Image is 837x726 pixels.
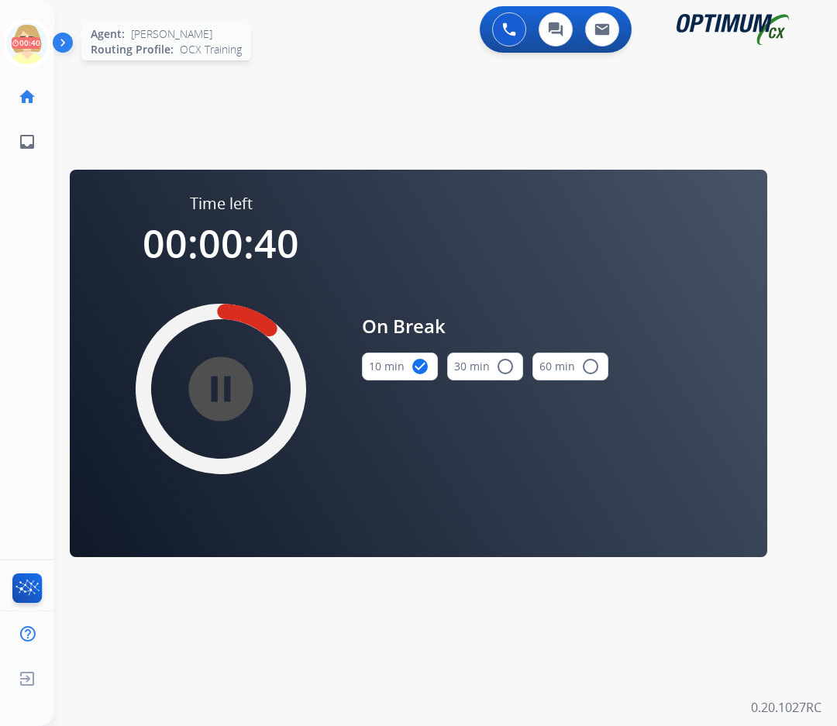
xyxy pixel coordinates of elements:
[91,42,174,57] span: Routing Profile:
[212,380,230,398] mat-icon: pause_circle_filled
[447,353,523,380] button: 30 min
[362,353,438,380] button: 10 min
[190,193,253,215] span: Time left
[532,353,608,380] button: 60 min
[180,42,242,57] span: OCX Training
[581,357,600,376] mat-icon: radio_button_unchecked
[131,26,212,42] span: [PERSON_NAME]
[362,312,608,340] span: On Break
[143,217,299,270] span: 00:00:40
[496,357,515,376] mat-icon: radio_button_unchecked
[18,132,36,151] mat-icon: inbox
[91,26,125,42] span: Agent:
[18,88,36,106] mat-icon: home
[411,357,429,376] mat-icon: check_circle
[751,698,821,717] p: 0.20.1027RC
